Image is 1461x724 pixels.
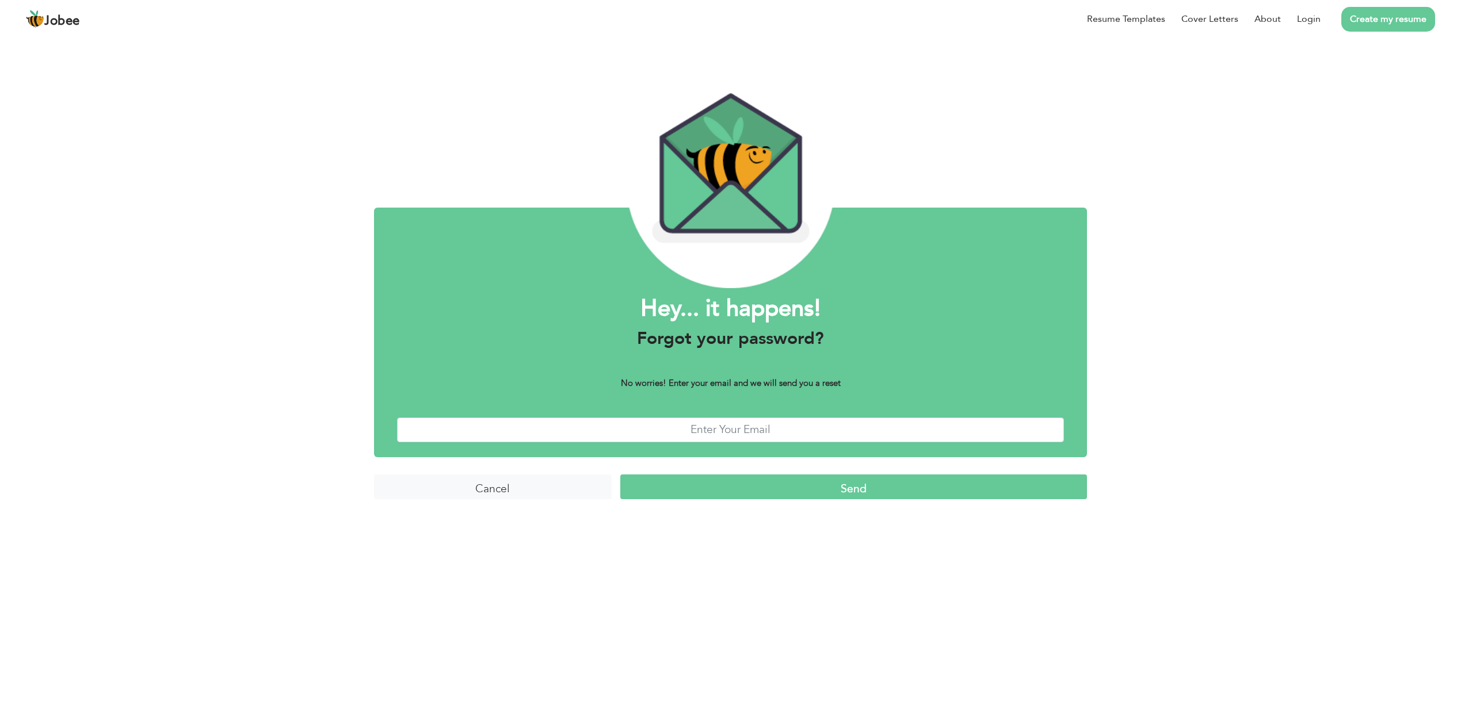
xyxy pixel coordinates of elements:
input: Cancel [374,474,612,499]
input: Send [620,474,1087,499]
a: Cover Letters [1181,12,1238,26]
a: Jobee [26,10,80,28]
b: No worries! Enter your email and we will send you a reset [621,377,841,389]
img: envelope_bee.png [626,81,835,288]
a: Login [1297,12,1321,26]
a: About [1254,12,1281,26]
img: jobee.io [26,10,44,28]
h3: Forgot your password? [397,328,1065,349]
a: Resume Templates [1087,12,1165,26]
a: Create my resume [1341,7,1435,32]
h1: Hey... it happens! [397,294,1065,324]
input: Enter Your Email [397,417,1065,442]
span: Jobee [44,15,80,28]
